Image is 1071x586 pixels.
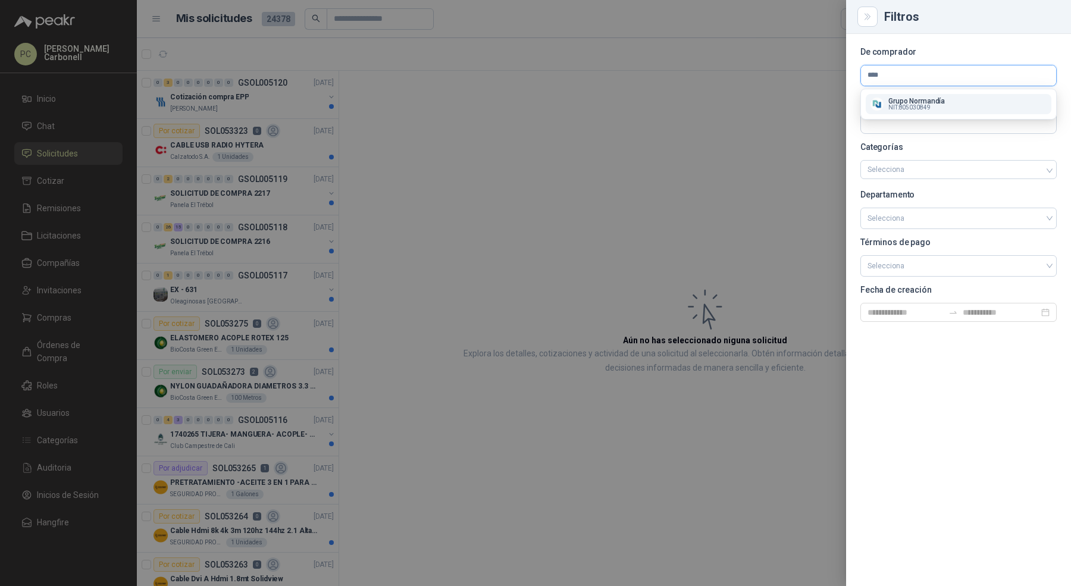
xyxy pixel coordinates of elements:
p: Fecha de creación [860,286,1057,293]
button: Close [860,10,875,24]
p: De comprador [860,48,1057,55]
span: NIT : 805030849 [888,105,931,111]
p: Términos de pago [860,239,1057,246]
p: Departamento [860,191,1057,198]
button: Company LogoGrupo NormandíaNIT:805030849 [866,94,1051,114]
img: Company Logo [870,98,884,111]
span: to [948,308,958,317]
p: Categorías [860,143,1057,151]
p: Grupo Normandía [888,98,945,105]
span: swap-right [948,308,958,317]
div: Filtros [884,11,1057,23]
